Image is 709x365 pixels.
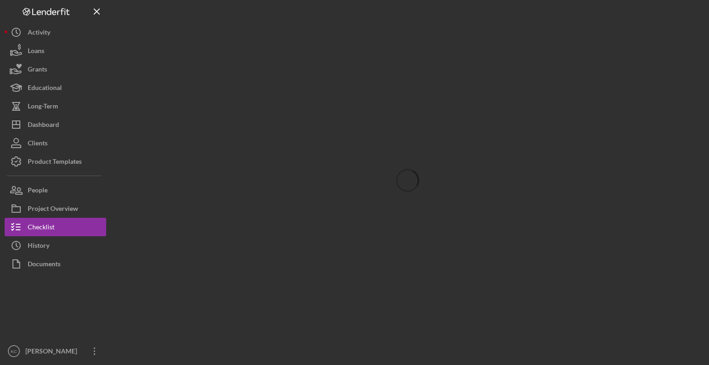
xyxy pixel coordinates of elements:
div: Documents [28,255,60,275]
div: Activity [28,23,50,44]
div: People [28,181,48,202]
div: Dashboard [28,115,59,136]
button: Grants [5,60,106,78]
button: Dashboard [5,115,106,134]
button: Checklist [5,218,106,236]
button: History [5,236,106,255]
div: Project Overview [28,199,78,220]
div: Clients [28,134,48,155]
div: [PERSON_NAME] [23,342,83,363]
button: Long-Term [5,97,106,115]
button: Educational [5,78,106,97]
div: Product Templates [28,152,82,173]
button: Project Overview [5,199,106,218]
button: Clients [5,134,106,152]
div: Checklist [28,218,54,239]
button: Product Templates [5,152,106,171]
div: Educational [28,78,62,99]
button: People [5,181,106,199]
button: Documents [5,255,106,273]
div: Loans [28,42,44,62]
text: KC [11,349,17,354]
div: Grants [28,60,47,81]
button: Activity [5,23,106,42]
button: Loans [5,42,106,60]
div: Long-Term [28,97,58,118]
button: KC[PERSON_NAME] [5,342,106,360]
div: History [28,236,49,257]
